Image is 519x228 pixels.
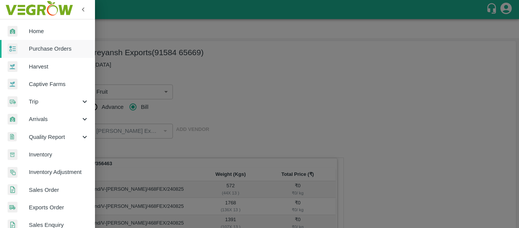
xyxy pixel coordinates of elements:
[29,115,81,123] span: Arrivals
[8,149,17,160] img: whInventory
[29,133,81,141] span: Quality Report
[29,150,89,159] span: Inventory
[29,97,81,106] span: Trip
[8,26,17,37] img: whArrival
[8,114,17,125] img: whArrival
[29,62,89,71] span: Harvest
[8,61,17,72] img: harvest
[8,96,17,107] img: delivery
[8,167,17,178] img: inventory
[29,168,89,176] span: Inventory Adjustment
[8,43,17,54] img: reciept
[29,203,89,212] span: Exports Order
[29,80,89,88] span: Captive Farms
[8,184,17,195] img: sales
[29,45,89,53] span: Purchase Orders
[8,202,17,213] img: shipments
[8,132,17,142] img: qualityReport
[29,27,89,35] span: Home
[8,78,17,90] img: harvest
[29,186,89,194] span: Sales Order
